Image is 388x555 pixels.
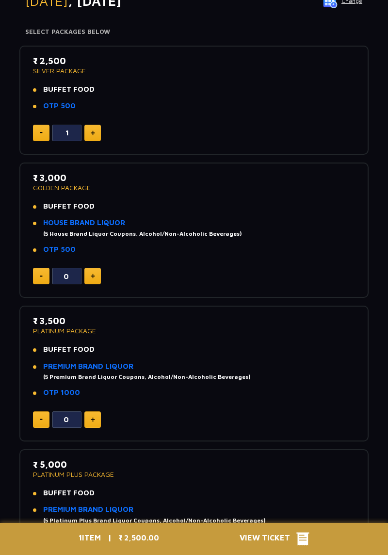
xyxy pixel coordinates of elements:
[43,489,95,497] span: BUFFET FOOD
[40,276,43,277] img: minus
[43,388,80,396] a: OTP 1000
[43,362,133,370] a: PREMIUM BRAND LIQUOR
[25,28,363,36] h4: Select Packages Below
[240,532,296,546] span: View Ticket
[43,345,95,353] span: BUFFET FOOD
[79,533,82,542] span: 1
[33,327,355,334] p: PLATINUM PACKAGE
[43,229,242,238] div: (5 House Brand Liquor Coupons, Alcohol/Non-Alcoholic Beverages)
[40,132,43,133] img: minus
[43,505,133,513] a: PREMIUM BRAND LIQUOR
[43,101,76,110] a: OTP 500
[43,245,76,253] a: OTP 500
[43,202,95,210] span: BUFFET FOOD
[33,314,355,327] p: ₹ 3,500
[43,218,125,227] a: HOUSE BRAND LIQUOR
[43,516,265,525] div: (5 Platinum Plus Brand Liquor Coupons, Alcohol/Non-Alcoholic Beverages)
[91,274,95,278] img: plus
[33,54,355,67] p: ₹ 2,500
[33,67,355,74] p: SILVER PACKAGE
[91,417,95,422] img: plus
[101,532,118,546] p: |
[33,458,355,471] p: ₹ 5,000
[40,419,43,420] img: minus
[118,533,159,542] span: ₹ 2,500.00
[240,532,309,546] button: View Ticket
[91,131,95,135] img: plus
[43,85,95,93] span: BUFFET FOOD
[33,184,355,191] p: GOLDEN PACKAGE
[79,532,101,546] p: ITEM
[33,171,355,184] p: ₹ 3,000
[33,471,355,478] p: PLATINUM PLUS PACKAGE
[43,373,250,381] div: (5 Premium Brand Liquor Coupons, Alcohol/Non-Alcoholic Beverages)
